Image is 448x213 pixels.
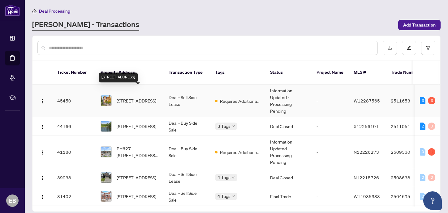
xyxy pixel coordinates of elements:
[420,97,425,104] div: 3
[354,149,379,155] span: N12226273
[388,46,392,50] span: download
[232,176,235,179] span: down
[32,19,139,31] a: [PERSON_NAME] - Transactions
[117,97,156,104] span: [STREET_ADDRESS]
[52,168,96,187] td: 39938
[265,136,312,168] td: Information Updated - Processing Pending
[164,168,210,187] td: Deal - Sell Side Lease
[402,41,416,55] button: edit
[423,191,442,210] button: Open asap
[265,61,312,85] th: Status
[386,187,429,206] td: 2504695
[354,194,380,199] span: W11935383
[37,96,47,106] button: Logo
[428,174,435,181] div: 0
[265,187,312,206] td: Final Trade
[312,136,349,168] td: -
[37,121,47,131] button: Logo
[164,136,210,168] td: Deal - Buy Side Sale
[386,61,429,85] th: Trade Number
[218,193,230,200] span: 4 Tags
[117,145,159,159] span: PH627-[STREET_ADDRESS][PERSON_NAME]
[40,99,45,104] img: Logo
[420,174,425,181] div: 0
[421,41,435,55] button: filter
[101,95,111,106] img: thumbnail-img
[164,61,210,85] th: Transaction Type
[117,123,156,130] span: [STREET_ADDRESS]
[9,196,16,205] span: EB
[37,173,47,182] button: Logo
[312,187,349,206] td: -
[354,98,380,103] span: W12287565
[164,85,210,117] td: Deal - Sell Side Lease
[218,123,230,130] span: 3 Tags
[32,9,37,13] span: home
[39,8,70,14] span: Deal Processing
[383,41,397,55] button: download
[312,168,349,187] td: -
[99,73,138,82] div: [STREET_ADDRESS]
[218,174,230,181] span: 4 Tags
[52,117,96,136] td: 44166
[386,117,429,136] td: 2511051
[386,85,429,117] td: 2511653
[96,61,164,85] th: Property Address
[37,191,47,201] button: Logo
[220,149,260,156] span: Requires Additional Docs
[52,136,96,168] td: 41180
[232,125,235,128] span: down
[420,148,425,156] div: 0
[386,136,429,168] td: 2509330
[312,85,349,117] td: -
[117,193,156,200] span: [STREET_ADDRESS]
[52,187,96,206] td: 31402
[354,123,379,129] span: X12256191
[101,147,111,157] img: thumbnail-img
[420,193,425,200] div: 0
[232,195,235,198] span: down
[349,61,386,85] th: MLS #
[101,121,111,132] img: thumbnail-img
[428,123,435,130] div: 0
[40,176,45,181] img: Logo
[312,61,349,85] th: Project Name
[265,168,312,187] td: Deal Closed
[403,20,436,30] span: Add Transaction
[101,172,111,183] img: thumbnail-img
[354,175,379,180] span: N12215726
[40,150,45,155] img: Logo
[40,124,45,129] img: Logo
[312,117,349,136] td: -
[428,148,435,156] div: 1
[40,194,45,199] img: Logo
[52,61,96,85] th: Ticket Number
[265,85,312,117] td: Information Updated - Processing Pending
[265,117,312,136] td: Deal Closed
[37,147,47,157] button: Logo
[164,117,210,136] td: Deal - Buy Side Sale
[210,61,265,85] th: Tags
[52,85,96,117] td: 45450
[117,174,156,181] span: [STREET_ADDRESS]
[407,46,411,50] span: edit
[386,168,429,187] td: 2508638
[101,191,111,202] img: thumbnail-img
[420,123,425,130] div: 2
[220,98,260,104] span: Requires Additional Docs
[5,5,20,16] img: logo
[426,46,430,50] span: filter
[428,97,435,104] div: 3
[398,20,441,30] button: Add Transaction
[164,187,210,206] td: Deal - Sell Side Sale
